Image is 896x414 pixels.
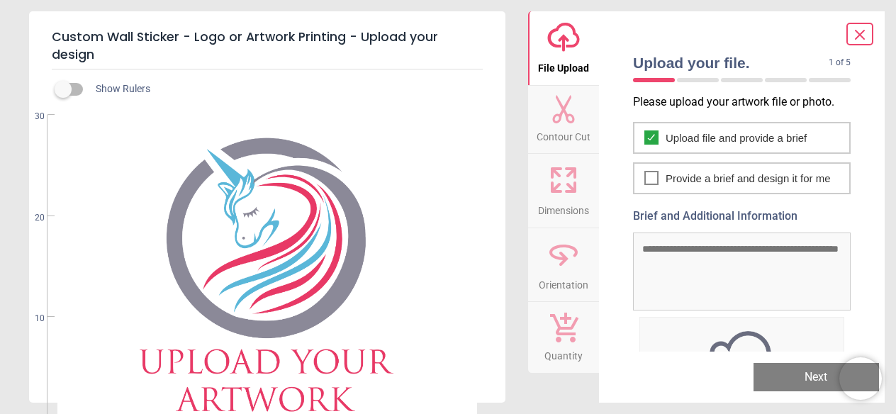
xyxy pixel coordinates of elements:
[538,55,589,76] span: File Upload
[537,123,590,145] span: Contour Cut
[528,302,599,373] button: Quantity
[666,130,807,145] span: Upload file and provide a brief
[633,52,829,73] span: Upload your file.
[528,11,599,85] button: File Upload
[539,272,588,293] span: Orientation
[63,81,505,98] div: Show Rulers
[633,208,851,224] label: Brief and Additional Information
[839,357,882,400] iframe: Brevo live chat
[18,111,45,123] span: 30
[829,57,851,69] span: 1 of 5
[18,313,45,325] span: 10
[666,171,831,186] span: Provide a brief and design it for me
[52,23,483,69] h5: Custom Wall Sticker - Logo or Artwork Printing - Upload your design
[754,363,880,391] button: Next
[640,327,844,401] img: upload icon
[18,212,45,224] span: 20
[538,197,589,218] span: Dimensions
[544,342,583,364] span: Quantity
[528,228,599,302] button: Orientation
[528,154,599,228] button: Dimensions
[528,86,599,154] button: Contour Cut
[633,94,862,110] p: Please upload your artwork file or photo.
